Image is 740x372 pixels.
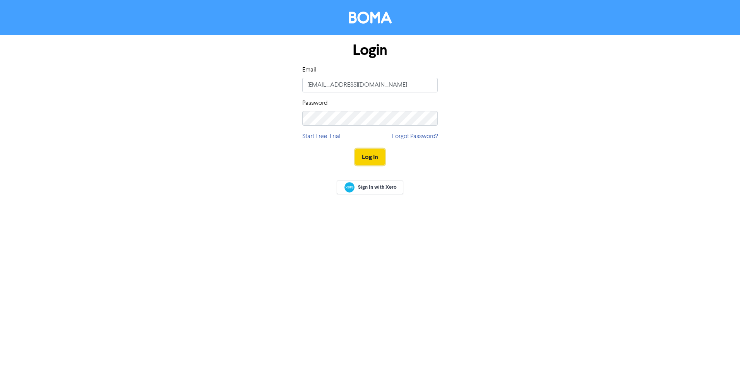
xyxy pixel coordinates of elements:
[302,99,327,108] label: Password
[392,132,438,141] a: Forgot Password?
[349,12,392,24] img: BOMA Logo
[701,335,740,372] iframe: Chat Widget
[302,132,341,141] a: Start Free Trial
[344,182,355,193] img: Xero logo
[355,149,385,165] button: Log In
[302,41,438,59] h1: Login
[358,184,397,191] span: Sign In with Xero
[302,65,317,75] label: Email
[337,181,403,194] a: Sign In with Xero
